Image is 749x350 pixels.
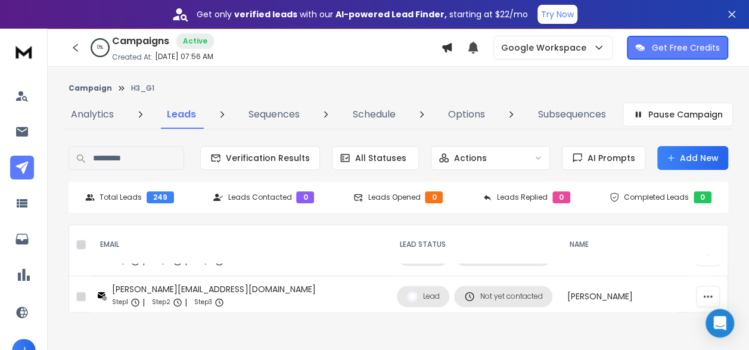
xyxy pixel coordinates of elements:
[91,225,390,264] th: EMAIL
[185,296,187,308] p: |
[560,225,707,264] th: NAME
[706,309,734,337] div: Open Intercom Messenger
[624,193,689,202] p: Completed Leads
[623,103,733,126] button: Pause Campaign
[541,8,574,20] p: Try Now
[425,191,443,203] div: 0
[112,34,169,48] h1: Campaigns
[335,8,447,20] strong: AI-powered Lead Finder,
[241,100,307,129] a: Sequences
[407,291,439,302] div: Lead
[142,296,145,308] p: |
[552,191,570,203] div: 0
[147,191,174,203] div: 249
[234,8,297,20] strong: verified leads
[152,296,170,308] p: Step 2
[160,100,203,129] a: Leads
[501,42,591,54] p: Google Workspace
[355,152,406,164] p: All Statuses
[167,107,196,122] p: Leads
[652,42,720,54] p: Get Free Credits
[112,296,128,308] p: Step 1
[228,193,291,202] p: Leads Contacted
[131,83,154,93] p: H3_G1
[560,276,707,317] td: [PERSON_NAME]
[200,146,320,170] button: Verification Results
[112,283,315,295] div: [PERSON_NAME][EMAIL_ADDRESS][DOMAIN_NAME]
[530,100,613,129] a: Subsequences
[100,193,142,202] p: Total Leads
[390,225,560,264] th: LEAD STATUS
[627,36,728,60] button: Get Free Credits
[497,193,548,202] p: Leads Replied
[221,152,310,164] span: Verification Results
[448,107,485,122] p: Options
[248,107,300,122] p: Sequences
[112,52,153,62] p: Created At:
[64,100,121,129] a: Analytics
[368,193,420,202] p: Leads Opened
[454,152,487,164] p: Actions
[441,100,492,129] a: Options
[657,146,728,170] button: Add New
[537,107,605,122] p: Subsequences
[562,146,645,170] button: AI Prompts
[464,291,542,302] div: Not yet contacted
[583,152,635,164] span: AI Prompts
[346,100,403,129] a: Schedule
[71,107,114,122] p: Analytics
[97,44,103,51] p: 0 %
[176,33,214,49] div: Active
[694,191,711,203] div: 0
[296,191,314,203] div: 0
[194,296,212,308] p: Step 3
[537,5,577,24] button: Try Now
[155,52,213,61] p: [DATE] 07:56 AM
[12,41,36,63] img: logo
[197,8,528,20] p: Get only with our starting at $22/mo
[353,107,396,122] p: Schedule
[69,83,112,93] button: Campaign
